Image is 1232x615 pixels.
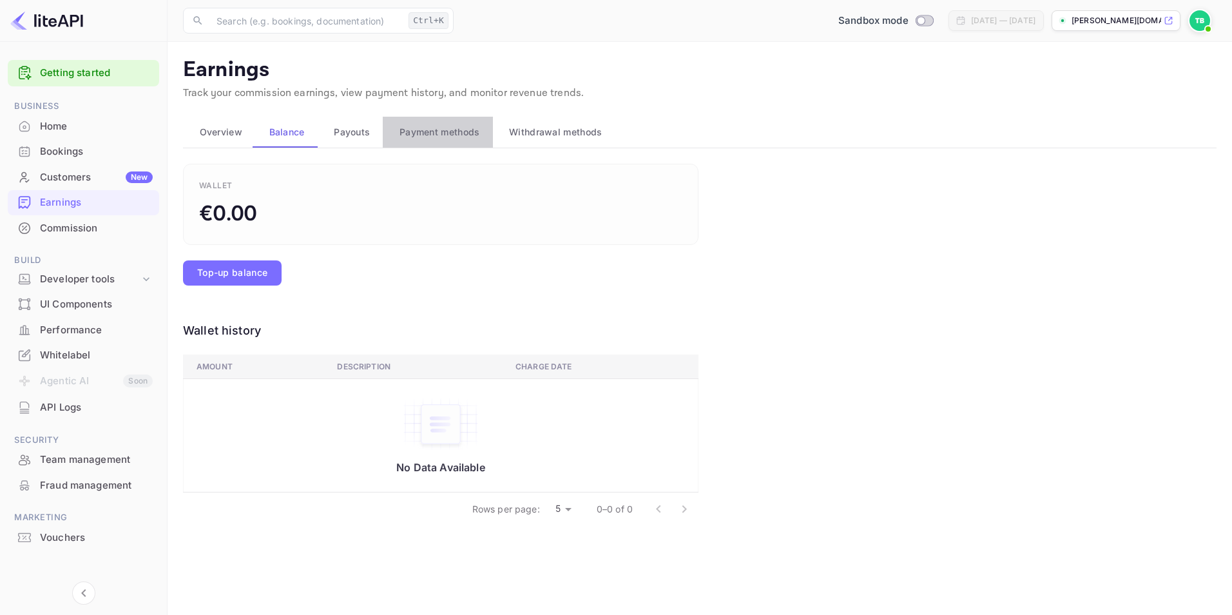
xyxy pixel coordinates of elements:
div: Bookings [40,144,153,159]
th: Amount [184,355,327,378]
div: Whitelabel [8,343,159,368]
a: Fraud management [8,473,159,497]
div: Fraud management [40,478,153,493]
img: LiteAPI logo [10,10,83,31]
div: Home [8,114,159,139]
div: UI Components [8,292,159,317]
a: Bookings [8,139,159,163]
button: Collapse navigation [72,581,95,605]
p: Rows per page: [472,502,540,516]
img: empty-state-table.svg [402,397,479,451]
div: Team management [8,447,159,473]
p: [PERSON_NAME][DOMAIN_NAME]... [1072,15,1161,26]
div: Vouchers [40,531,153,545]
div: Fraud management [8,473,159,498]
a: API Logs [8,395,159,419]
a: UI Components [8,292,159,316]
span: Balance [269,124,305,140]
div: Ctrl+K [409,12,448,29]
div: Commission [40,221,153,236]
div: Wallet history [183,322,698,339]
span: Payment methods [399,124,480,140]
th: Charge date [505,355,698,378]
input: Search (e.g. bookings, documentation) [209,8,403,34]
span: Sandbox mode [838,14,909,28]
div: Earnings [8,190,159,215]
a: Earnings [8,190,159,214]
table: a dense table [183,355,698,493]
div: UI Components [40,297,153,312]
p: No Data Available [197,461,685,474]
div: API Logs [8,395,159,420]
div: Whitelabel [40,348,153,363]
div: Wallet [199,180,233,191]
div: Switch to Production mode [833,14,938,28]
div: Customers [40,170,153,185]
div: CustomersNew [8,165,159,190]
div: [DATE] — [DATE] [971,15,1035,26]
div: New [126,171,153,183]
p: Earnings [183,57,1217,83]
div: Getting started [8,60,159,86]
div: Home [40,119,153,134]
a: Commission [8,216,159,240]
a: CustomersNew [8,165,159,189]
span: Security [8,433,159,447]
p: Track your commission earnings, view payment history, and monitor revenue trends. [183,86,1217,101]
span: Overview [200,124,242,140]
img: Trevor Briner [1189,10,1210,31]
div: Performance [40,323,153,338]
div: Developer tools [40,272,140,287]
div: API Logs [40,400,153,415]
span: Marketing [8,511,159,525]
p: 0–0 of 0 [597,502,633,516]
a: Getting started [40,66,153,81]
span: Withdrawal methods [509,124,602,140]
div: Bookings [8,139,159,164]
span: Business [8,99,159,113]
div: 5 [545,500,576,518]
div: Vouchers [8,525,159,551]
th: Description [327,355,505,378]
a: Home [8,114,159,138]
a: Team management [8,447,159,471]
span: Payouts [334,124,370,140]
div: Team management [40,453,153,467]
button: Top-up balance [183,260,282,286]
a: Whitelabel [8,343,159,367]
div: Developer tools [8,268,159,291]
div: €0.00 [199,198,257,229]
a: Vouchers [8,525,159,549]
div: Earnings [40,195,153,210]
div: scrollable auto tabs example [183,117,1217,148]
div: Performance [8,318,159,343]
a: Performance [8,318,159,342]
div: Commission [8,216,159,241]
span: Build [8,253,159,268]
